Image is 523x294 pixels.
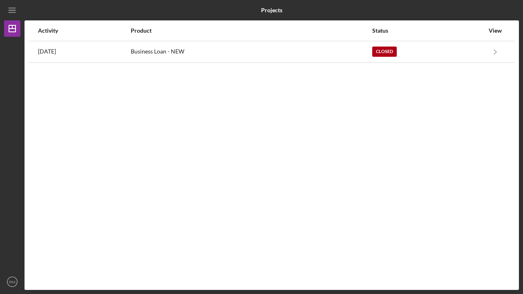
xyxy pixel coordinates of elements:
div: Activity [38,27,130,34]
div: Product [131,27,371,34]
b: Projects [261,7,282,13]
div: Status [372,27,484,34]
div: Business Loan - NEW [131,42,371,62]
div: View [485,27,505,34]
button: RM [4,274,20,290]
text: RM [9,280,16,284]
time: 2024-11-01 21:57 [38,48,56,55]
div: Closed [372,47,397,57]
